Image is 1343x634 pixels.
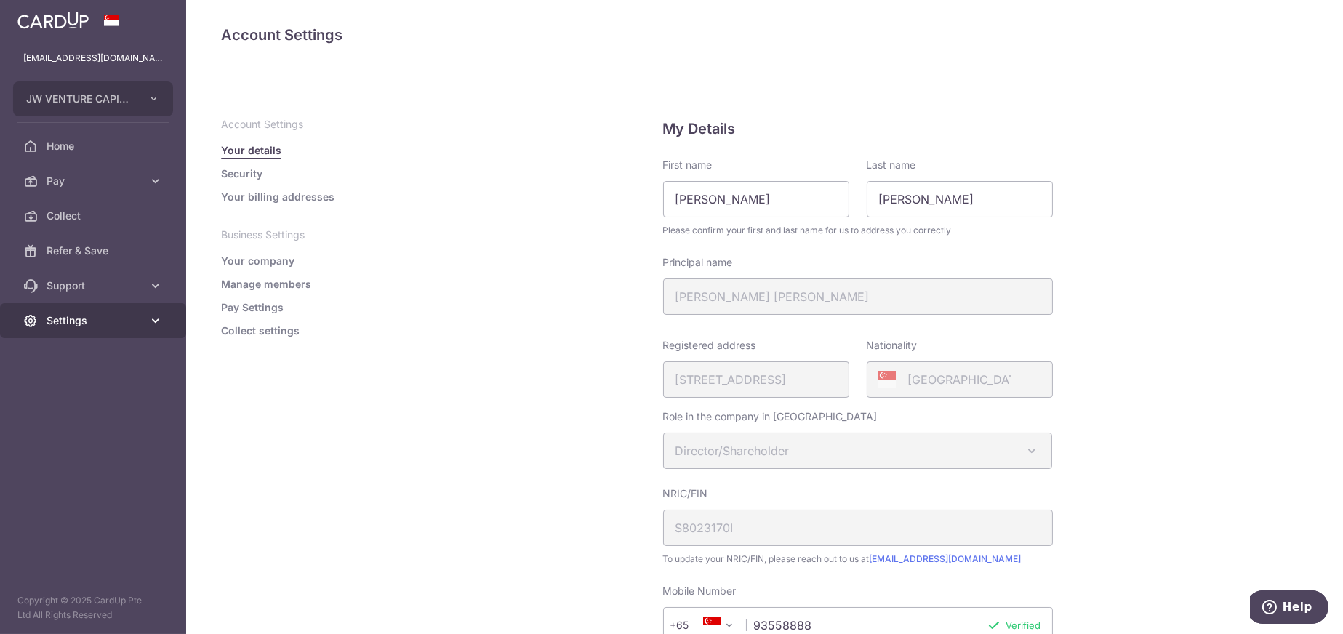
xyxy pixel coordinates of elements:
span: Refer & Save [47,244,143,258]
img: CardUp [17,12,89,29]
input: Last name [867,181,1053,217]
a: Security [221,166,262,181]
span: Support [47,278,143,293]
label: Principal name [663,255,733,270]
a: [EMAIL_ADDRESS][DOMAIN_NAME] [870,553,1022,564]
h5: My Details [663,117,1053,140]
a: Manage members [221,277,311,292]
iframe: Opens a widget where you can find more information [1250,590,1328,627]
span: Settings [47,313,143,328]
span: +65 [675,617,710,634]
p: Business Settings [221,228,337,242]
a: Your company [221,254,294,268]
label: Mobile Number [663,584,737,598]
label: Role in the company in [GEOGRAPHIC_DATA] [663,409,878,424]
input: First name [663,181,849,217]
button: JW VENTURE CAPITAL PTE. LTD. [13,81,173,116]
label: Last name [867,158,916,172]
span: Pay [47,174,143,188]
a: Collect settings [221,324,300,338]
label: Registered address [663,338,756,353]
span: Help [33,10,63,23]
label: Nationality [867,338,918,353]
span: +65 [670,617,710,634]
span: Please confirm your first and last name for us to address you correctly [663,223,1053,238]
a: Pay Settings [221,300,284,315]
span: Director/Shareholder [664,433,1052,468]
span: JW VENTURE CAPITAL PTE. LTD. [26,92,134,106]
p: [EMAIL_ADDRESS][DOMAIN_NAME] [23,51,163,65]
span: Collect [47,209,143,223]
span: To update your NRIC/FIN, please reach out to us at [663,552,1053,566]
h4: Account Settings [221,23,1308,47]
span: Home [47,139,143,153]
p: Account Settings [221,117,337,132]
a: Your billing addresses [221,190,334,204]
label: NRIC/FIN [663,486,708,501]
label: First name [663,158,713,172]
a: Your details [221,143,281,158]
span: Director/Shareholder [663,433,1053,469]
